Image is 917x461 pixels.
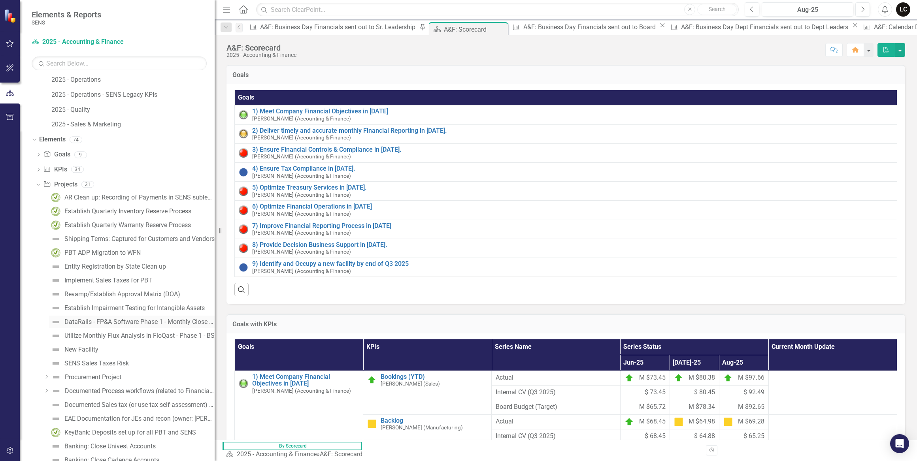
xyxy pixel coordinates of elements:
[223,442,362,450] span: By Scorecard
[51,105,215,115] a: 2025 - Quality
[51,303,60,313] img: Not Defined
[49,205,191,218] a: Establish Quarterly Inventory Reserve Process
[620,385,670,400] td: Double-Click to Edit
[668,22,850,32] a: A&F: Business Day Dept Financials sent out to Dept Leaders
[239,379,248,388] img: Green: On Track
[64,222,191,229] div: Establish Quarterly Warranty Reserve Process
[49,233,215,245] a: Shipping Terms: Captured for Customers and Vendors
[381,373,487,380] a: Bookings (YTD)
[51,428,60,437] img: Completed
[239,263,248,272] img: No Information
[719,385,768,400] td: Double-Click to Edit
[51,234,60,244] img: Not Defined
[670,429,719,444] td: Double-Click to Edit
[51,248,60,258] img: Completed
[51,400,60,410] img: Not Defined
[492,371,620,385] td: Double-Click to Edit
[252,192,351,198] small: [PERSON_NAME] (Accounting & Finance)
[496,403,616,412] span: Board Budget (Target)
[64,249,141,256] div: PBT ADP Migration to WFN
[49,329,215,342] a: Utilize Monthly Flux Analysis in FloQast - Phase 1 - BS
[64,194,215,201] div: AR Clean up: Recording of Payments in SENS subledger
[247,22,417,32] a: A&F: Business Day Financials sent out to Sr. Leadership
[49,274,152,287] a: Implement Sales Taxes for PBT
[49,412,215,425] a: EAE Documentation for JEs and recon (owner: [PERSON_NAME])
[43,165,67,174] a: KPIs
[239,224,248,234] img: Red: Critical Issues/Off-Track
[674,373,683,383] img: On Target
[51,207,60,216] img: Completed
[64,235,215,243] div: Shipping Terms: Captured for Customers and Vendors
[237,450,317,458] a: 2025 - Accounting & Finance
[64,415,215,422] div: EAE Documentation for JEs and recon (owner: [PERSON_NAME])
[694,432,715,441] span: $ 64.88
[226,43,296,52] div: A&F: Scorecard
[670,371,719,385] td: Double-Click to Edit
[49,316,215,328] a: DataRails - FP&A Software Phase 1 - Monthly Close & Quarterly Fcst
[64,208,191,215] div: Establish Quarterly Inventory Reserve Process
[49,246,141,259] a: PBT ADP Migration to WFN
[71,166,84,173] div: 34
[723,373,733,383] img: On Target
[51,345,60,354] img: Not Defined
[681,22,850,32] div: A&F: Business Day Dept Financials sent out to Dept Leaders
[738,417,764,427] span: M $69.28
[620,400,670,414] td: Double-Click to Edit
[890,434,909,453] div: Open Intercom Messenger
[226,450,366,459] div: »
[239,167,248,177] img: No Information
[64,346,98,353] div: New Facility
[670,385,719,400] td: Double-Click to Edit
[49,399,215,411] a: Documented Sales tax (or use tax self-assessment) Guidelines
[64,429,196,436] div: KeyBank: Deposits set up for all PBT and SENS
[620,414,670,429] td: Double-Click to Edit
[768,414,897,458] td: Double-Click to Edit
[49,426,196,439] a: KeyBank: Deposits set up for all PBT and SENS
[768,371,897,414] td: Double-Click to Edit
[252,230,351,236] small: [PERSON_NAME] (Accounting & Finance)
[639,403,666,412] span: M $65.72
[252,260,893,267] a: 9) Identify and Occupy a new facility by end of Q3 2025
[51,359,60,368] img: Not Defined
[320,450,362,458] div: A&F: Scorecard
[363,371,492,414] td: Double-Click to Edit Right Click for Context Menu
[64,263,166,270] div: Entity Registration by State Clean up
[381,381,440,387] small: [PERSON_NAME] (Sales)
[719,400,768,414] td: Double-Click to Edit
[670,414,719,429] td: Double-Click to Edit
[896,2,910,17] button: LC
[49,440,156,453] a: Banking: Close Univest Accounts
[496,388,616,397] span: Internal CV (Q3 2025)
[496,373,616,382] span: Actual
[32,19,101,26] small: SENS
[252,146,893,153] a: 3) Ensure Financial Controls & Compliance in [DATE].
[252,241,893,248] a: 8) Provide Decision Business Support in [DATE].
[74,151,87,158] div: 9
[64,332,215,339] div: Utilize Monthly Flux Analysis in FloQast - Phase 1 - BS
[235,143,897,162] td: Double-Click to Edit Right Click for Context Menu
[43,150,70,159] a: Goals
[64,277,152,284] div: Implement Sales Taxes for PBT
[235,220,897,239] td: Double-Click to Edit Right Click for Context Menu
[719,429,768,444] td: Double-Click to Edit
[51,193,60,202] img: Completed
[64,318,215,326] div: DataRails - FP&A Software Phase 1 - Monthly Close & Quarterly Fcst
[670,400,719,414] td: Double-Click to Edit
[252,249,351,255] small: [PERSON_NAME] (Accounting & Finance)
[49,385,215,397] a: Documented Process workflows (related to Financial Activity) with standard operating procedures
[492,429,620,444] td: Double-Click to Edit
[64,360,129,367] div: SENS Sales Taxes Risk
[49,302,205,314] a: Establish Impairment Testing for Intangible Assets
[697,4,737,15] button: Search
[367,419,377,429] img: At Risk
[252,222,893,230] a: 7) Improve Financial Reporting Process in [DATE]
[239,110,248,120] img: Green: On Track
[689,373,715,383] span: M $80.38
[381,425,463,431] small: [PERSON_NAME] (Manufacturing)
[738,373,764,383] span: M $97.66
[363,414,492,458] td: Double-Click to Edit Right Click for Context Menu
[51,220,60,230] img: Completed
[625,417,634,427] img: On Target
[743,432,764,441] span: $ 65.25
[252,127,893,134] a: 2) Deliver timely and accurate monthly Financial Reporting in [DATE].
